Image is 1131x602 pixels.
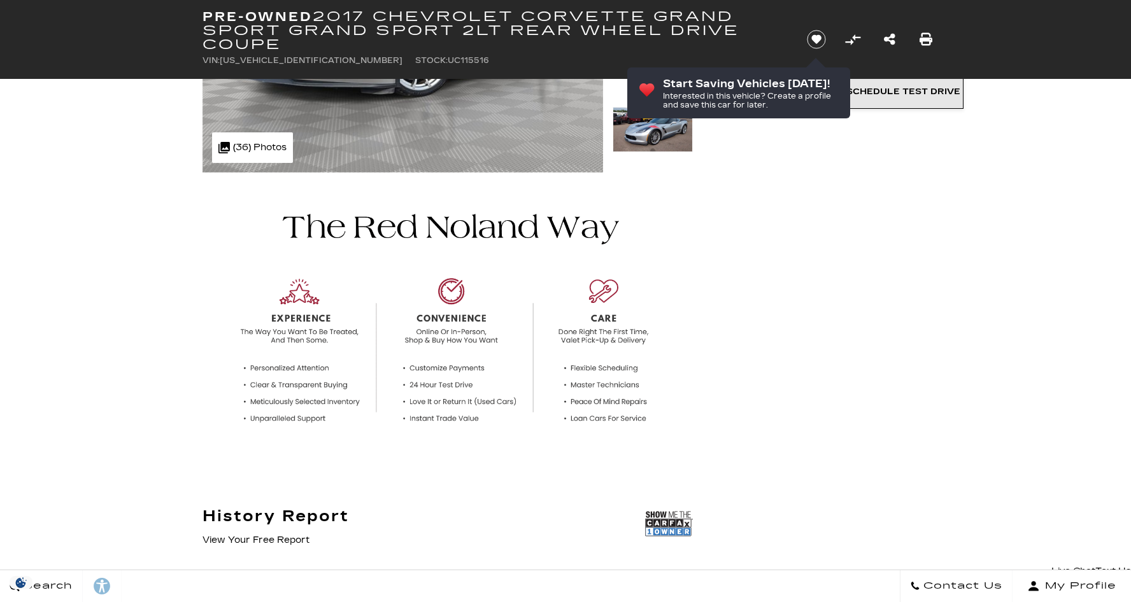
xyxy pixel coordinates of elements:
[715,74,836,109] a: Instant Trade Value
[203,508,349,524] h2: History Report
[203,535,309,545] a: View Your Free Report
[20,577,73,595] span: Search
[884,31,895,48] a: Share this Pre-Owned 2017 Chevrolet Corvette Grand Sport Grand Sport 2LT Rear Wheel Drive Coupe
[843,30,862,49] button: Compare Vehicle
[203,10,785,52] h1: 2017 Chevrolet Corvette Grand Sport Grand Sport 2LT Rear Wheel Drive Coupe
[448,56,489,65] span: UC115516
[900,570,1013,602] a: Contact Us
[1051,563,1095,580] a: Live Chat
[1051,566,1095,577] span: Live Chat
[920,577,1002,595] span: Contact Us
[1095,566,1131,577] span: Text Us
[802,29,830,50] button: Save vehicle
[6,576,36,589] img: Opt-Out Icon
[1095,563,1131,580] a: Text Us
[415,56,448,65] span: Stock:
[1040,577,1116,595] span: My Profile
[1013,570,1131,602] button: Open user profile menu
[212,132,293,163] div: (36) Photos
[203,9,313,24] strong: Pre-Owned
[220,56,402,65] span: [US_VEHICLE_IDENTIFICATION_NUMBER]
[846,87,960,97] span: Schedule Test Drive
[613,107,693,153] img: Used 2017 BLADE SILVER METALLIC Chevrolet Grand Sport 2LT image 4
[6,576,36,589] section: Click to Open Cookie Consent Modal
[843,74,964,109] a: Schedule Test Drive
[203,56,220,65] span: VIN:
[645,508,693,540] img: Show me the Carfax
[718,87,833,97] span: Instant Trade Value
[920,31,932,48] a: Print this Pre-Owned 2017 Chevrolet Corvette Grand Sport Grand Sport 2LT Rear Wheel Drive Coupe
